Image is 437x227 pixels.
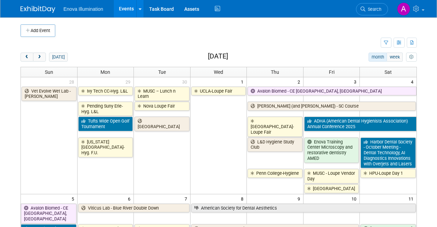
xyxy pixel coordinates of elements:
button: week [387,53,403,62]
span: Enova Illumination [64,6,103,12]
a: L&D Hygiene Study Club [248,138,302,152]
h2: [DATE] [208,53,228,60]
span: 6 [127,194,133,203]
a: [GEOGRAPHIC_DATA]-Loupe Fair [248,117,302,136]
span: 30 [181,77,190,86]
a: Viticus Lab - Blue River Double Down [78,204,189,213]
span: 5 [71,194,77,203]
span: Wed [214,69,223,75]
span: Tue [158,69,166,75]
span: Mon [100,69,110,75]
span: 3 [353,77,359,86]
a: Avalon Biomed - CE [GEOGRAPHIC_DATA], [GEOGRAPHIC_DATA] [21,204,76,224]
img: ExhibitDay [21,6,55,13]
a: American Society for Dental Aesthetics [191,204,416,213]
img: Andrea Miller [397,2,410,16]
span: Fri [329,69,334,75]
a: [US_STATE][GEOGRAPHIC_DATA]-Hyg. F.U. [78,138,133,157]
button: next [33,53,46,62]
span: 10 [351,194,359,203]
a: [GEOGRAPHIC_DATA] [135,117,189,131]
a: HPU-Loupe Day 1 [361,169,415,178]
span: 28 [68,77,77,86]
span: Search [365,7,381,12]
a: MUSC - Loupe Vendor Day [304,169,359,183]
span: 29 [125,77,133,86]
span: 2 [297,77,303,86]
span: Sat [385,69,392,75]
a: Penn College-Hygiene [248,169,302,178]
span: 11 [408,194,416,203]
span: Sun [45,69,53,75]
a: Harbor Dental Society - October Meeting - Dental Technology, AI Diagnostics Innovations with Over... [361,138,415,169]
i: Personalize Calendar [409,55,414,60]
a: Tufts Wide Open Golf Tournament [78,117,133,131]
button: Add Event [21,24,55,37]
button: [DATE] [49,53,67,62]
a: Pending Suny Erie-Hyg. L&L [78,102,133,116]
a: Nova Loupe Fair [135,102,189,111]
span: Thu [271,69,279,75]
button: month [369,53,387,62]
a: UCLA-Loupe Fair [191,87,246,96]
a: Enova Training Center Microscopy and restorative dentistry AMED [304,138,359,163]
a: MUSC – Lunch n Learn [135,87,189,101]
button: prev [21,53,33,62]
span: 7 [184,194,190,203]
span: 9 [297,194,303,203]
a: Avalon Biomed - CE [GEOGRAPHIC_DATA], [GEOGRAPHIC_DATA] [248,87,416,96]
a: ADHA (American Dental Hygienists Association) Annual Conference 2025 [304,117,416,131]
button: myCustomButton [406,53,416,62]
a: Ivy Tech CC-Hyg. L&L [78,87,133,96]
a: Search [356,3,388,15]
span: 8 [240,194,246,203]
a: [PERSON_NAME] (and [PERSON_NAME]) - SC Course [248,102,415,111]
span: 1 [240,77,246,86]
a: Vet Evolve Wet Lab - [PERSON_NAME] [22,87,76,101]
a: [GEOGRAPHIC_DATA] [304,184,359,193]
span: 4 [410,77,416,86]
